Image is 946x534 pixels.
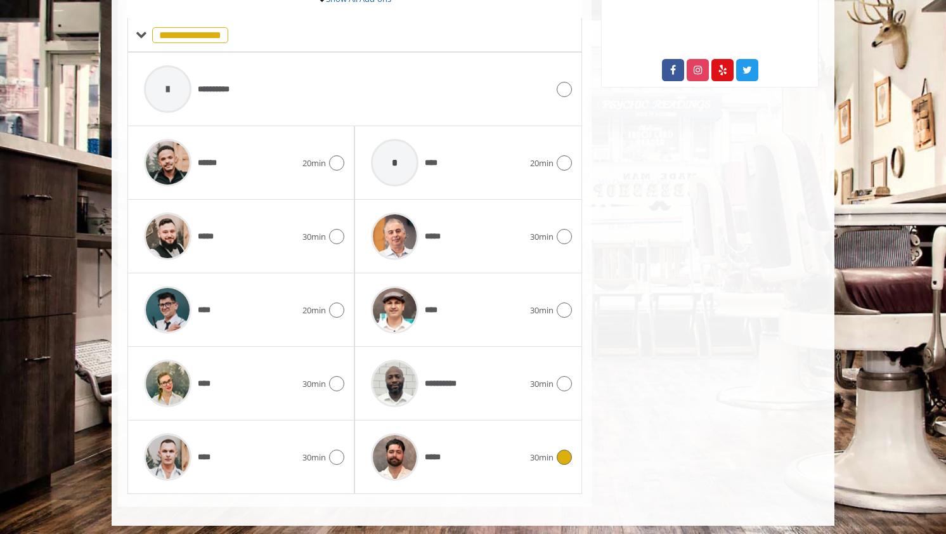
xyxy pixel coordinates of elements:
[302,157,326,170] span: 20min
[530,304,554,317] span: 30min
[530,230,554,244] span: 30min
[302,377,326,391] span: 30min
[530,451,554,464] span: 30min
[530,377,554,391] span: 30min
[302,304,326,317] span: 20min
[530,157,554,170] span: 20min
[302,230,326,244] span: 30min
[302,451,326,464] span: 30min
